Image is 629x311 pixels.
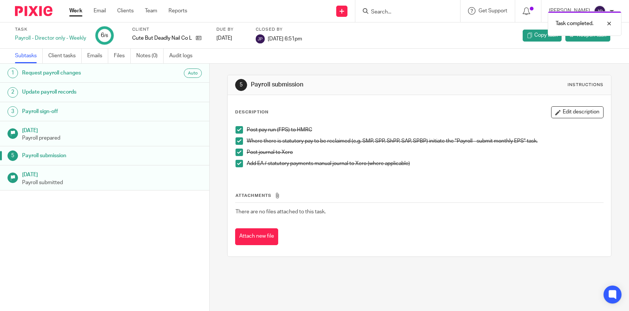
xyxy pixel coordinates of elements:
span: [DATE] 6:51pm [268,36,302,41]
p: Post pay run (FPS) to HMRC [247,126,604,134]
a: Audit logs [169,49,198,63]
a: Team [145,7,157,15]
a: Work [69,7,82,15]
p: Add EA / statutory payments manual journal to Xero (where applicable) [247,160,604,167]
span: There are no files attached to this task. [236,209,326,214]
a: Email [94,7,106,15]
div: Auto [184,68,202,78]
a: Notes (0) [136,49,164,63]
div: 6 [101,31,108,40]
label: Closed by [256,27,302,33]
label: Client [132,27,207,33]
label: Due by [216,27,246,33]
div: [DATE] [216,34,246,42]
p: Payroll submitted [22,179,202,186]
img: svg%3E [594,5,606,17]
h1: Payroll sign-off [22,106,142,117]
h1: [DATE] [22,125,202,134]
h1: [DATE] [22,169,202,179]
div: 1 [7,68,18,78]
div: Payroll - Director only - Weekly [15,34,86,42]
p: Task completed. [556,20,593,27]
div: Instructions [568,82,604,88]
a: Clients [117,7,134,15]
h1: Update payroll records [22,86,142,98]
span: Attachments [236,193,271,198]
a: Client tasks [48,49,82,63]
div: 5 [235,79,247,91]
a: Files [114,49,131,63]
div: 3 [7,106,18,117]
h1: Payroll submission [22,150,142,161]
p: Payroll prepared [22,134,202,142]
img: svg%3E [256,34,265,43]
button: Attach new file [235,228,278,245]
h1: Request payroll changes [22,67,142,79]
h1: Payroll submission [251,81,435,89]
p: Post journal to Xero [247,149,604,156]
a: Reports [168,7,187,15]
a: Emails [87,49,108,63]
a: Subtasks [15,49,43,63]
img: Pixie [15,6,52,16]
small: /6 [104,34,108,38]
div: 2 [7,87,18,98]
p: Description [235,109,268,115]
p: Cute But Deadly Nail Co Ltd [132,34,192,42]
div: 5 [7,150,18,161]
label: Task [15,27,86,33]
button: Edit description [551,106,604,118]
p: Where there is statutory pay to be reclaimed (e.g. SMP, SPP, ShPP, SAP, SPBP) initiate the "Payro... [247,137,604,145]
